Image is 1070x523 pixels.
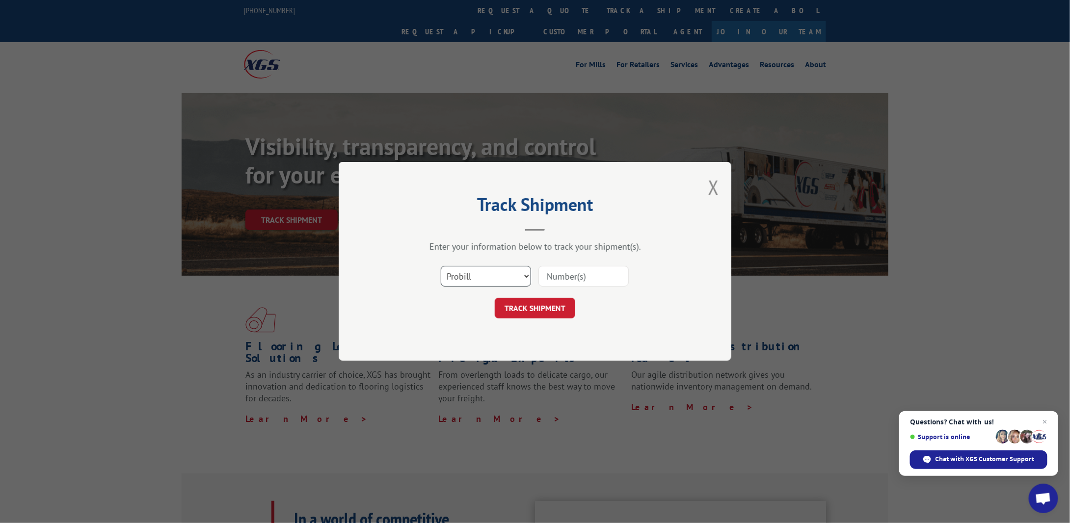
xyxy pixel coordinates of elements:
h2: Track Shipment [388,198,682,216]
span: Chat with XGS Customer Support [936,455,1035,464]
button: Close modal [708,174,719,200]
button: TRACK SHIPMENT [495,298,575,319]
input: Number(s) [538,266,629,287]
span: Questions? Chat with us! [910,418,1047,426]
span: Close chat [1039,416,1051,428]
div: Chat with XGS Customer Support [910,450,1047,469]
div: Enter your information below to track your shipment(s). [388,241,682,253]
span: Support is online [910,433,992,441]
div: Open chat [1029,484,1058,513]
